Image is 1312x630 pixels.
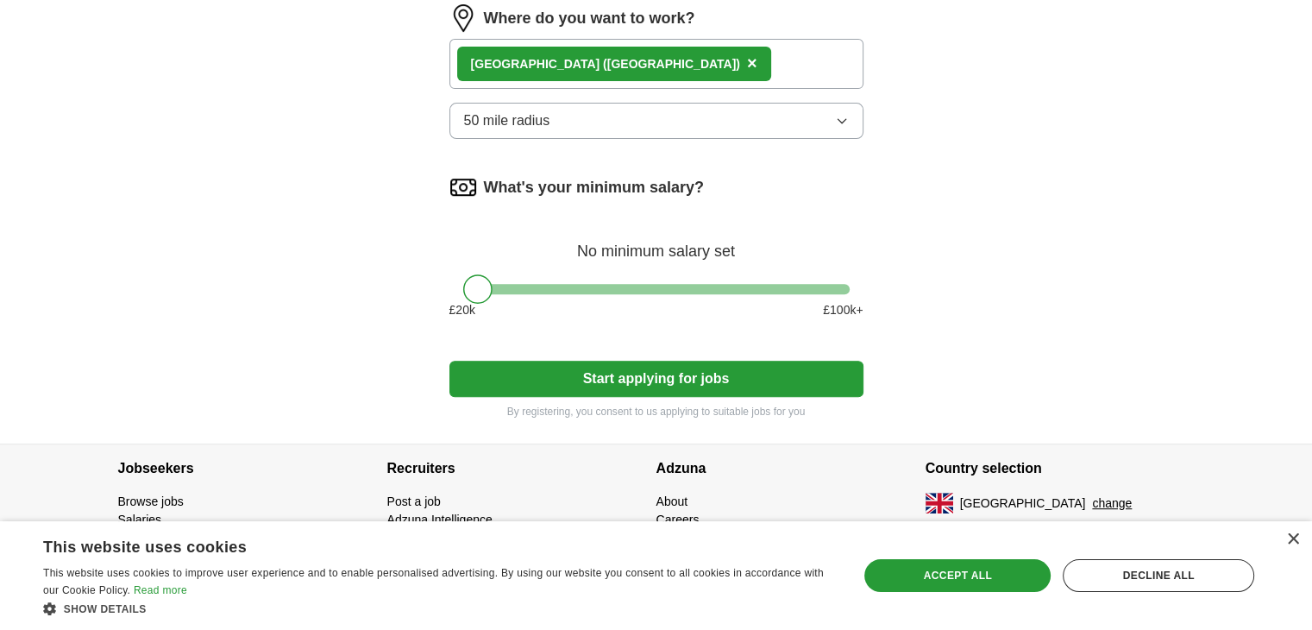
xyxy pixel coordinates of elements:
[43,532,791,558] div: This website uses cookies
[118,513,162,526] a: Salaries
[134,584,187,596] a: Read more, opens a new window
[449,361,863,397] button: Start applying for jobs
[926,493,953,513] img: UK flag
[387,513,493,526] a: Adzuna Intelligence
[471,57,600,71] strong: [GEOGRAPHIC_DATA]
[747,51,757,77] button: ×
[747,54,757,72] span: ×
[464,110,550,131] span: 50 mile radius
[43,600,834,617] div: Show details
[64,603,147,615] span: Show details
[960,495,1086,513] span: [GEOGRAPHIC_DATA]
[864,559,1051,592] div: Accept all
[823,301,863,319] span: £ 100 k+
[484,176,704,199] label: What's your minimum salary?
[603,57,740,71] span: ([GEOGRAPHIC_DATA])
[449,222,863,263] div: No minimum salary set
[449,173,477,201] img: salary.png
[449,103,863,139] button: 50 mile radius
[656,495,688,508] a: About
[1286,533,1299,546] div: Close
[449,4,477,32] img: location.png
[1063,559,1254,592] div: Decline all
[449,301,475,319] span: £ 20 k
[656,513,700,526] a: Careers
[449,404,863,419] p: By registering, you consent to us applying to suitable jobs for you
[926,444,1195,493] h4: Country selection
[43,567,824,596] span: This website uses cookies to improve user experience and to enable personalised advertising. By u...
[118,495,184,508] a: Browse jobs
[387,495,441,508] a: Post a job
[1092,495,1132,513] button: change
[484,7,695,30] label: Where do you want to work?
